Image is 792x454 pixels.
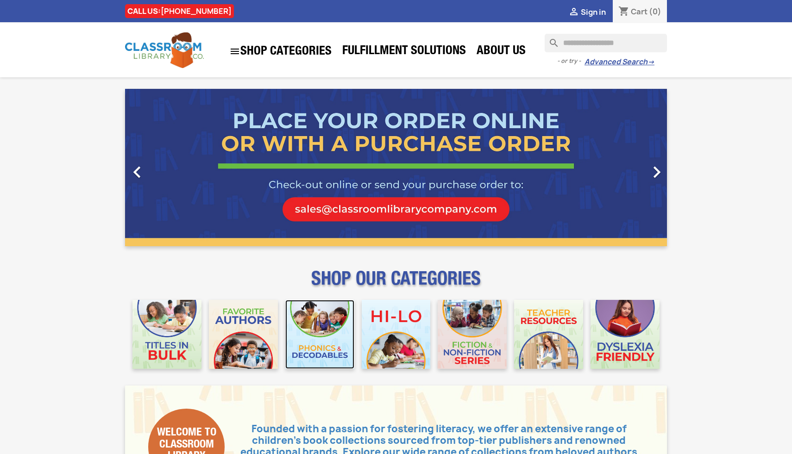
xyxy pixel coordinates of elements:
span: Sign in [581,7,606,17]
img: CLC_HiLo_Mobile.jpg [362,300,431,369]
img: Classroom Library Company [125,32,204,68]
i: shopping_cart [618,6,629,18]
i:  [126,161,149,184]
input: Search [545,34,667,52]
img: CLC_Phonics_And_Decodables_Mobile.jpg [285,300,354,369]
a: Advanced Search→ [585,57,654,67]
img: CLC_Dyslexia_Mobile.jpg [591,300,660,369]
i: search [545,34,556,45]
p: SHOP OUR CATEGORIES [125,276,667,292]
a: [PHONE_NUMBER] [161,6,232,16]
img: CLC_Teacher_Resources_Mobile.jpg [514,300,583,369]
i:  [568,7,579,18]
a: About Us [472,43,530,61]
img: CLC_Fiction_Nonfiction_Mobile.jpg [438,300,507,369]
img: CLC_Bulk_Mobile.jpg [132,300,201,369]
a: Next [586,89,667,246]
i:  [229,46,240,57]
a: Fulfillment Solutions [338,43,471,61]
div: CALL US: [125,4,234,18]
span: (0) [649,6,661,17]
a: SHOP CATEGORIES [225,41,336,62]
a: Previous [125,89,207,246]
ul: Carousel container [125,89,667,246]
span: → [647,57,654,67]
a:  Sign in [568,7,606,17]
span: - or try - [557,56,585,66]
img: CLC_Favorite_Authors_Mobile.jpg [209,300,278,369]
span: Cart [631,6,647,17]
i:  [645,161,668,184]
